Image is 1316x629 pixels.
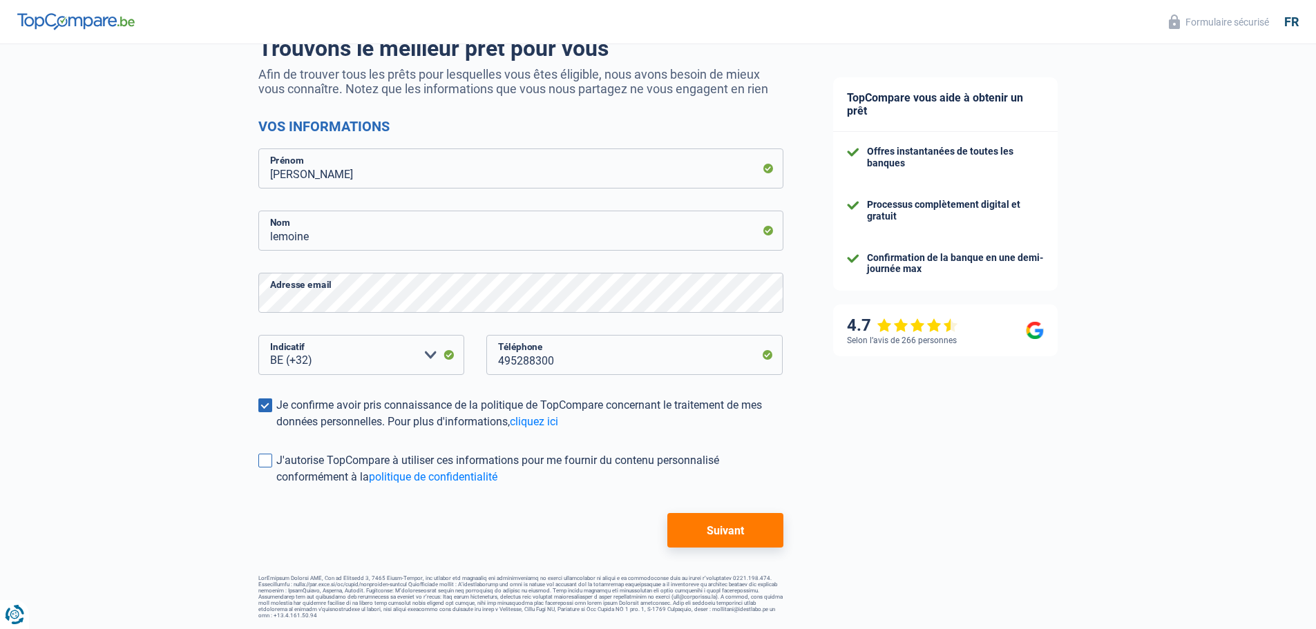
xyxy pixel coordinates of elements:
[369,470,497,483] a: politique de confidentialité
[847,316,958,336] div: 4.7
[276,452,783,485] div: J'autorise TopCompare à utiliser ces informations pour me fournir du contenu personnalisé conform...
[258,35,783,61] h1: Trouvons le meilleur prêt pour vous
[867,146,1044,169] div: Offres instantanées de toutes les banques
[510,415,558,428] a: cliquez ici
[867,252,1044,275] div: Confirmation de la banque en une demi-journée max
[258,118,783,135] h2: Vos informations
[17,13,135,30] img: TopCompare Logo
[1161,10,1277,33] button: Formulaire sécurisé
[258,575,783,619] footer: LorEmipsum Dolorsi AME, Con ad Elitsedd 3, 7465 Eiusm-Tempor, inc utlabor etd magnaaliq eni admin...
[847,336,957,345] div: Selon l’avis de 266 personnes
[667,513,783,548] button: Suivant
[3,515,4,516] img: Advertisement
[486,335,783,375] input: 401020304
[867,199,1044,222] div: Processus complètement digital et gratuit
[258,67,783,96] p: Afin de trouver tous les prêts pour lesquelles vous êtes éligible, nous avons besoin de mieux vou...
[1284,14,1299,30] div: fr
[276,397,783,430] div: Je confirme avoir pris connaissance de la politique de TopCompare concernant le traitement de mes...
[833,77,1058,132] div: TopCompare vous aide à obtenir un prêt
